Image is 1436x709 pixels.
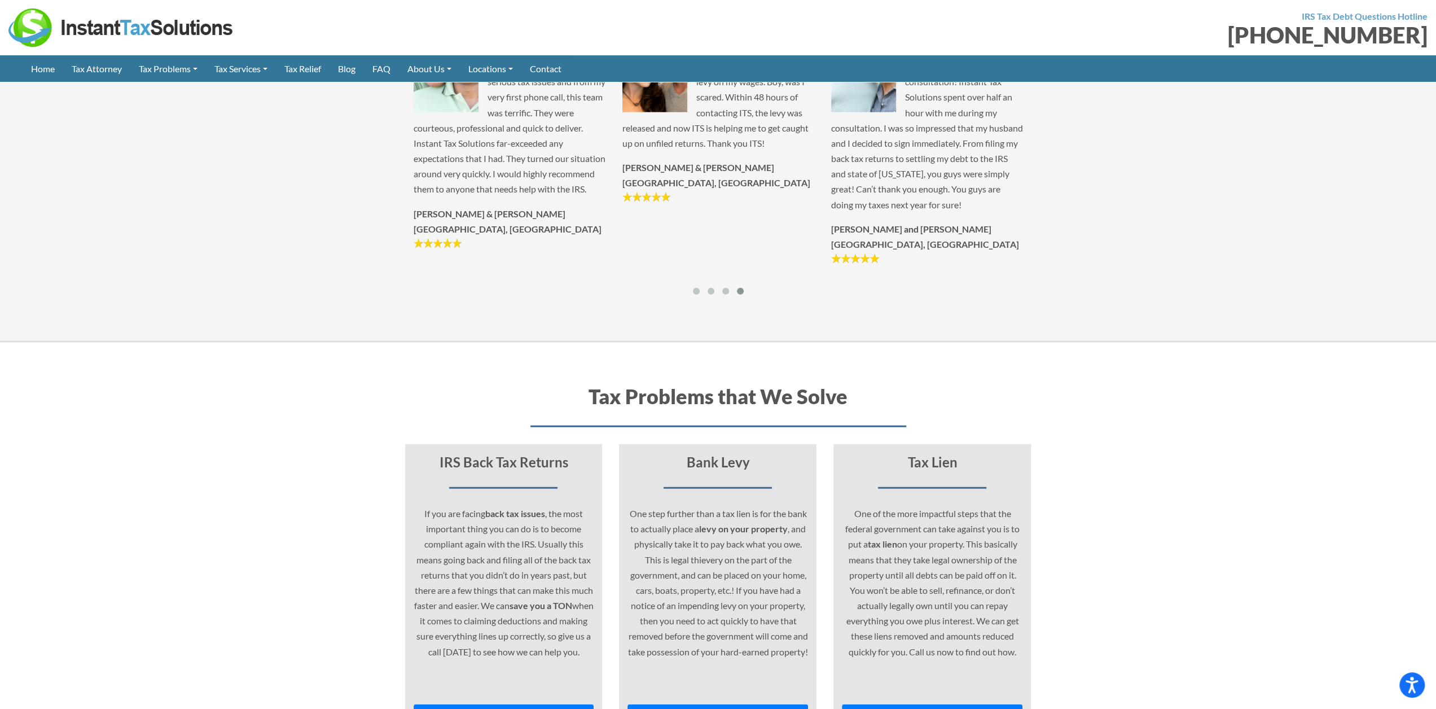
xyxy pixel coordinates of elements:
a: Bank Levy [627,453,808,489]
strong: levy on your property [699,523,788,534]
div: [PHONE_NUMBER] [727,24,1428,46]
a: IRS Back Tax Returns [414,453,594,489]
strong: save you a TON [509,600,572,611]
a: Tax Relief [276,55,330,82]
a: Tax Lien [842,453,1022,489]
p: I called to discuss some serious tax issues and from my very first phone call, this team was terr... [414,59,605,197]
a: Locations [460,55,521,82]
strong: [PERSON_NAME] and [PERSON_NAME] [831,224,991,234]
strong: [PERSON_NAME] & [PERSON_NAME] [622,162,774,173]
strong: back tax issues [485,508,545,519]
a: Blog [330,55,364,82]
p: This was the free consultation! Instant Tax Solutions spent over half an hour with me during my c... [831,59,1023,212]
a: Tax Services [206,55,276,82]
img: Instant Tax Solutions Logo [8,8,234,47]
img: Stars [831,253,879,265]
p: One of the more impactful steps that the federal government can take against you is to put a on y... [842,506,1022,695]
strong: [GEOGRAPHIC_DATA], [GEOGRAPHIC_DATA] [831,239,1019,250]
a: About Us [399,55,460,82]
a: Instant Tax Solutions Logo [8,21,234,32]
a: Tax Problems [130,55,206,82]
img: Stars [622,192,670,203]
img: Stars [414,238,462,249]
strong: IRS Tax Debt Questions Hotline [1302,11,1428,21]
strong: tax lien [867,539,897,550]
a: Tax Attorney [63,55,130,82]
strong: [PERSON_NAME] & [PERSON_NAME] [414,208,565,219]
a: Contact [521,55,570,82]
h2: Tax Problems that We Solve [405,382,1031,427]
strong: [GEOGRAPHIC_DATA], [GEOGRAPHIC_DATA] [414,224,601,234]
p: One step further than a tax lien is for the bank to actually place a , and physically take it to ... [627,506,808,695]
a: Home [23,55,63,82]
p: If you are facing , the most important thing you can do is to become compliant again with the IRS... [414,506,594,695]
a: FAQ [364,55,399,82]
strong: [GEOGRAPHIC_DATA], [GEOGRAPHIC_DATA] [622,178,810,189]
p: I received an IRS notice of a levy on my wages. Boy, was I scared. Within 48 hours of contacting ... [622,59,814,151]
